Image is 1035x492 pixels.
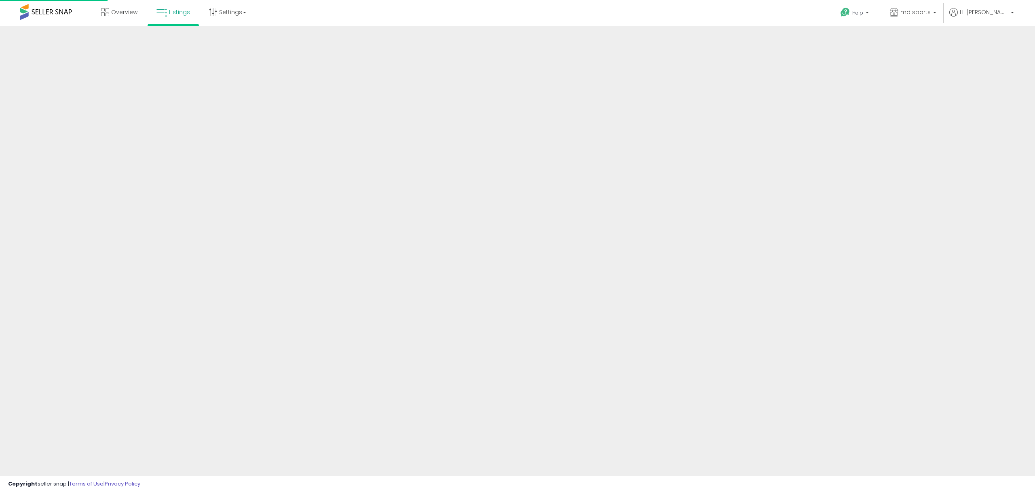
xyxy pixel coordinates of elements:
span: Hi [PERSON_NAME] [960,8,1008,16]
span: Help [852,9,863,16]
a: Hi [PERSON_NAME] [949,8,1014,26]
i: Get Help [840,7,850,17]
a: Help [834,1,877,26]
span: Listings [169,8,190,16]
span: md sports [900,8,931,16]
span: Overview [111,8,137,16]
